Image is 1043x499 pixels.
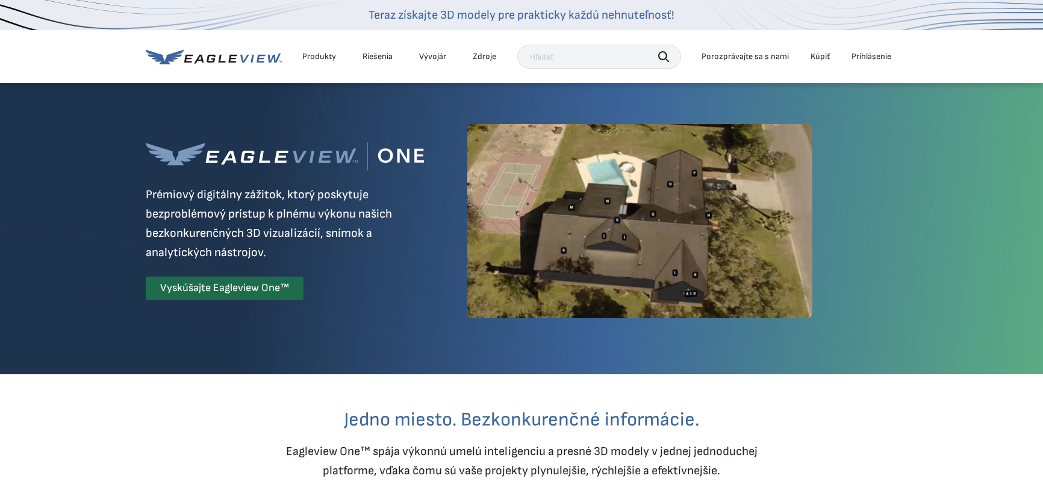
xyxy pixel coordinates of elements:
[146,142,424,171] img: Eagleview One™
[702,51,789,61] font: Porozprávajte sa s nami
[146,187,392,260] font: Prémiový digitálny zážitok, ktorý poskytuje bezproblémový prístup k plnému výkonu našich bezkonku...
[517,45,681,69] input: Hľadať
[852,51,891,61] font: Prihlásenie
[419,51,446,61] font: Vývojár
[160,281,289,294] font: Vyskúšajte Eagleview One™
[419,51,446,62] a: Vývojár
[344,408,699,432] font: Jedno miesto. Bezkonkurenčné informácie.
[286,444,758,478] font: Eagleview One™ spája výkonnú umelú inteligenciu a presné 3D modely v jednej jednoduchej platforme...
[811,51,830,62] a: Kúpiť
[473,51,496,61] font: Zdroje
[369,8,674,22] a: Teraz získajte 3D modely pre prakticky každú nehnuteľnosť!
[302,51,336,61] font: Produkty
[363,51,393,61] font: Riešenia
[811,51,830,61] font: Kúpiť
